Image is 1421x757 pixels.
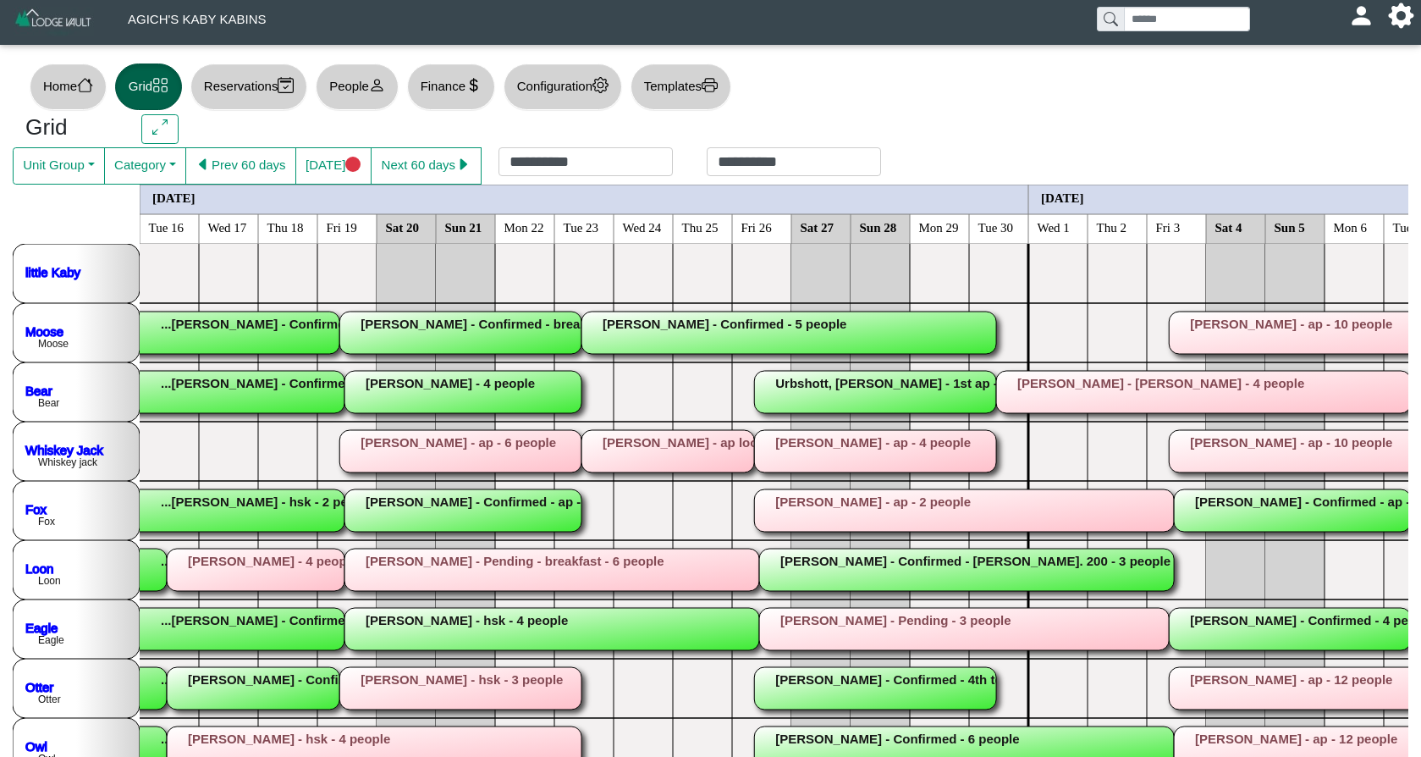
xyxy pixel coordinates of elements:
[208,220,247,234] text: Wed 17
[631,64,731,110] button: Templatesprinter
[38,634,64,646] text: Eagle
[1104,12,1117,25] svg: search
[386,220,420,234] text: Sat 20
[445,220,482,234] text: Sun 21
[25,264,81,279] a: little Kaby
[25,501,47,516] a: Fox
[278,77,294,93] svg: calendar2 check
[196,157,212,173] svg: caret left fill
[1041,191,1084,204] text: [DATE]
[860,220,897,234] text: Sun 28
[564,220,599,234] text: Tue 23
[407,64,495,110] button: Financecurrency dollar
[371,147,482,185] button: Next 60 dayscaret right fill
[77,77,93,93] svg: house
[115,64,182,110] button: Gridgrid
[141,114,178,145] button: arrows angle expand
[1038,220,1070,234] text: Wed 1
[152,77,168,93] svg: grid
[1097,220,1126,234] text: Thu 2
[25,114,116,141] h3: Grid
[13,147,105,185] button: Unit Group
[152,191,196,204] text: [DATE]
[295,147,372,185] button: [DATE]circle fill
[316,64,398,110] button: Peopleperson
[38,693,61,705] text: Otter
[919,220,959,234] text: Mon 29
[369,77,385,93] svg: person
[1395,9,1407,22] svg: gear fill
[327,220,357,234] text: Fri 19
[465,77,482,93] svg: currency dollar
[14,7,94,36] img: Z
[25,738,47,753] a: Owl
[25,620,58,634] a: Eagle
[38,338,69,350] text: Moose
[25,442,103,456] a: Whiskey Jack
[38,456,98,468] text: Whiskey jack
[25,383,52,397] a: Bear
[104,147,186,185] button: Category
[185,147,296,185] button: caret left fillPrev 60 days
[267,220,304,234] text: Thu 18
[38,397,59,409] text: Bear
[38,516,55,528] text: Fox
[702,77,718,93] svg: printer
[152,119,168,135] svg: arrows angle expand
[1275,220,1305,234] text: Sun 5
[504,64,622,110] button: Configurationgear
[25,561,53,575] a: Loon
[1355,9,1368,22] svg: person fill
[30,64,107,110] button: Homehouse
[345,157,361,173] svg: circle fill
[623,220,662,234] text: Wed 24
[741,220,773,234] text: Fri 26
[25,679,53,693] a: Otter
[190,64,307,110] button: Reservationscalendar2 check
[38,575,61,587] text: Loon
[25,323,63,338] a: Moose
[498,147,673,176] input: Check in
[1334,220,1368,234] text: Mon 6
[801,220,834,234] text: Sat 27
[978,220,1014,234] text: Tue 30
[592,77,609,93] svg: gear
[682,220,719,234] text: Thu 25
[504,220,544,234] text: Mon 22
[455,157,471,173] svg: caret right fill
[1215,220,1243,234] text: Sat 4
[707,147,881,176] input: Check out
[149,220,185,234] text: Tue 16
[1156,220,1181,234] text: Fri 3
